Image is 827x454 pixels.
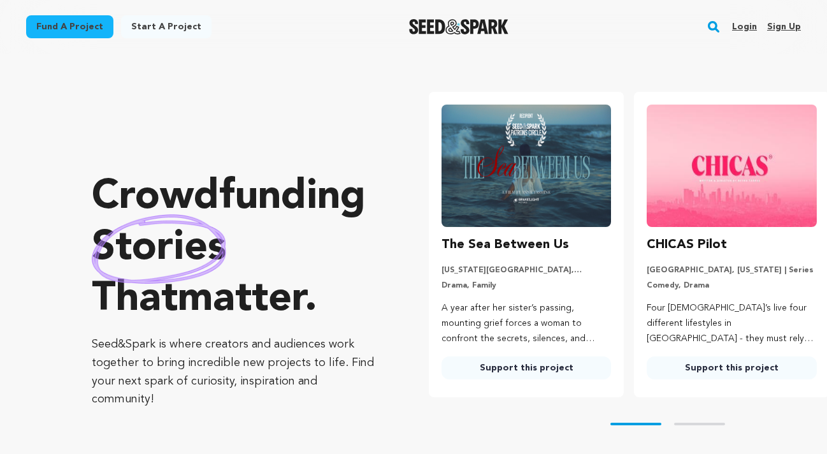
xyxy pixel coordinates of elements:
[409,19,509,34] img: Seed&Spark Logo Dark Mode
[767,17,801,37] a: Sign up
[732,17,757,37] a: Login
[442,301,612,346] p: A year after her sister’s passing, mounting grief forces a woman to confront the secrets, silence...
[409,19,509,34] a: Seed&Spark Homepage
[92,172,378,325] p: Crowdfunding that .
[442,265,612,275] p: [US_STATE][GEOGRAPHIC_DATA], [US_STATE] | Film Short
[442,235,569,255] h3: The Sea Between Us
[647,301,817,346] p: Four [DEMOGRAPHIC_DATA]’s live four different lifestyles in [GEOGRAPHIC_DATA] - they must rely on...
[442,281,612,291] p: Drama, Family
[647,235,727,255] h3: CHICAS Pilot
[442,356,612,379] a: Support this project
[647,105,817,227] img: CHICAS Pilot image
[121,15,212,38] a: Start a project
[92,335,378,409] p: Seed&Spark is where creators and audiences work together to bring incredible new projects to life...
[26,15,113,38] a: Fund a project
[647,356,817,379] a: Support this project
[92,214,226,284] img: hand sketched image
[442,105,612,227] img: The Sea Between Us image
[647,281,817,291] p: Comedy, Drama
[647,265,817,275] p: [GEOGRAPHIC_DATA], [US_STATE] | Series
[178,279,305,320] span: matter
